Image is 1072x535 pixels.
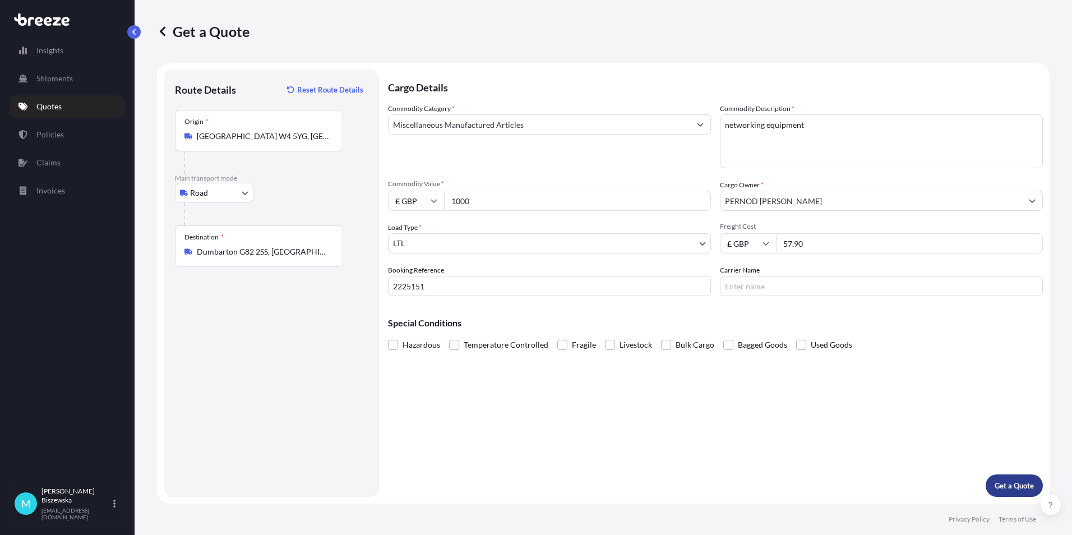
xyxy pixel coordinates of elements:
p: Get a Quote [157,22,249,40]
p: Main transport mode [175,174,368,183]
a: Claims [10,151,125,174]
label: Booking Reference [388,265,444,276]
span: Fragile [572,336,596,353]
a: Invoices [10,179,125,202]
span: LTL [393,238,405,249]
input: Full name [720,191,1022,211]
span: Commodity Value [388,179,711,188]
p: Claims [36,157,61,168]
p: Insights [36,45,63,56]
span: Temperature Controlled [464,336,548,353]
input: Type amount [444,191,711,211]
p: Get a Quote [995,480,1034,491]
span: Load Type [388,222,422,233]
span: Hazardous [403,336,440,353]
a: Shipments [10,67,125,90]
a: Insights [10,39,125,62]
span: Road [190,187,208,199]
label: Cargo Owner [720,179,764,191]
p: Policies [36,129,64,140]
button: Select transport [175,183,253,203]
div: Destination [184,233,224,242]
button: Reset Route Details [281,81,368,99]
button: LTL [388,233,711,253]
label: Commodity Category [388,103,455,114]
a: Quotes [10,95,125,118]
button: Show suggestions [690,114,710,135]
input: Your internal reference [388,276,711,296]
a: Terms of Use [999,515,1036,524]
p: Cargo Details [388,70,1043,103]
span: Bagged Goods [738,336,787,353]
p: [PERSON_NAME] Biszewska [41,487,111,505]
p: Reset Route Details [297,84,363,95]
span: Used Goods [811,336,852,353]
input: Enter name [720,276,1043,296]
p: Shipments [36,73,73,84]
input: Destination [197,246,329,257]
a: Privacy Policy [949,515,990,524]
button: Show suggestions [1022,191,1042,211]
input: Origin [197,131,329,142]
p: Quotes [36,101,62,112]
span: Bulk Cargo [676,336,714,353]
input: Enter amount [776,233,1043,253]
label: Commodity Description [720,103,794,114]
p: Invoices [36,185,65,196]
span: M [21,498,31,509]
button: Get a Quote [986,474,1043,497]
label: Carrier Name [720,265,760,276]
span: Freight Cost [720,222,1043,231]
input: Select a commodity type [389,114,690,135]
div: Origin [184,117,209,126]
p: Special Conditions [388,319,1043,328]
p: [EMAIL_ADDRESS][DOMAIN_NAME] [41,507,111,520]
p: Route Details [175,83,236,96]
span: Livestock [620,336,652,353]
a: Policies [10,123,125,146]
